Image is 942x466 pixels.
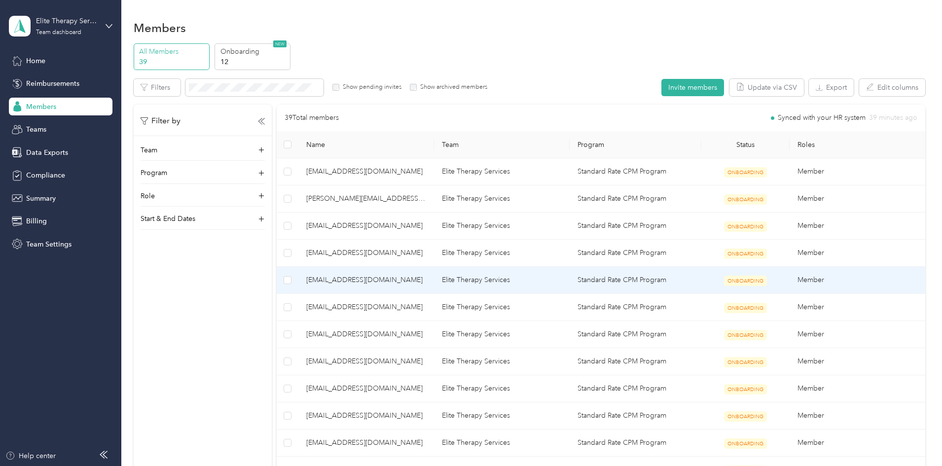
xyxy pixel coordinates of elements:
[434,185,570,213] td: Elite Therapy Services
[298,402,434,430] td: mattnshell33@gmail.com
[306,410,426,421] span: [EMAIL_ADDRESS][DOMAIN_NAME]
[298,430,434,457] td: samanthabommer10@gmail.com
[701,267,790,294] td: ONBOARDING
[701,131,789,158] th: Status
[36,16,98,26] div: Elite Therapy Services
[724,357,767,367] span: ONBOARDING
[141,214,195,224] p: Start & End Dates
[570,430,702,457] td: Standard Rate CPM Program
[285,112,339,123] p: 39 Total members
[790,240,925,267] td: Member
[570,348,702,375] td: Standard Rate CPM Program
[306,383,426,394] span: [EMAIL_ADDRESS][DOMAIN_NAME]
[434,131,570,158] th: Team
[298,267,434,294] td: dkahler007@gmail.com
[790,185,925,213] td: Member
[306,141,426,149] span: Name
[434,402,570,430] td: Elite Therapy Services
[434,375,570,402] td: Elite Therapy Services
[724,330,767,340] span: ONBOARDING
[139,57,206,67] p: 39
[790,131,925,158] th: Roles
[701,348,790,375] td: ONBOARDING
[298,213,434,240] td: ashlynmorrison@icloud.com
[434,267,570,294] td: Elite Therapy Services
[273,40,287,47] span: NEW
[790,213,925,240] td: Member
[790,375,925,402] td: Member
[790,321,925,348] td: Member
[434,213,570,240] td: Elite Therapy Services
[306,220,426,231] span: [EMAIL_ADDRESS][DOMAIN_NAME]
[434,158,570,185] td: Elite Therapy Services
[306,356,426,367] span: [EMAIL_ADDRESS][DOMAIN_NAME]
[790,294,925,321] td: Member
[434,430,570,457] td: Elite Therapy Services
[809,79,854,96] button: Export
[26,56,45,66] span: Home
[434,294,570,321] td: Elite Therapy Services
[701,240,790,267] td: ONBOARDING
[306,437,426,448] span: [EMAIL_ADDRESS][DOMAIN_NAME]
[729,79,804,96] button: Update via CSV
[26,124,46,135] span: Teams
[306,166,426,177] span: [EMAIL_ADDRESS][DOMAIN_NAME]
[141,115,181,127] p: Filter by
[26,78,79,89] span: Reimbursements
[298,294,434,321] td: donerbrook@gmail.com
[570,375,702,402] td: Standard Rate CPM Program
[306,329,426,340] span: [EMAIL_ADDRESS][DOMAIN_NAME]
[26,193,56,204] span: Summary
[869,114,917,121] span: 39 minutes ago
[570,402,702,430] td: Standard Rate CPM Program
[5,451,56,461] button: Help center
[724,438,767,449] span: ONBOARDING
[570,321,702,348] td: Standard Rate CPM Program
[790,348,925,375] td: Member
[417,83,487,92] label: Show archived members
[306,193,426,204] span: [PERSON_NAME][EMAIL_ADDRESS][DOMAIN_NAME]
[220,57,288,67] p: 12
[724,221,767,232] span: ONBOARDING
[141,145,157,155] p: Team
[570,131,702,158] th: Program
[570,158,702,185] td: Standard Rate CPM Program
[339,83,401,92] label: Show pending invites
[26,170,65,180] span: Compliance
[701,375,790,402] td: ONBOARDING
[724,194,767,205] span: ONBOARDING
[570,267,702,294] td: Standard Rate CPM Program
[701,158,790,185] td: ONBOARDING
[701,213,790,240] td: ONBOARDING
[434,240,570,267] td: Elite Therapy Services
[790,402,925,430] td: Member
[306,302,426,313] span: [EMAIL_ADDRESS][DOMAIN_NAME]
[134,79,181,96] button: Filters
[570,213,702,240] td: Standard Rate CPM Program
[724,384,767,394] span: ONBOARDING
[141,191,155,201] p: Role
[26,216,47,226] span: Billing
[701,294,790,321] td: ONBOARDING
[434,321,570,348] td: Elite Therapy Services
[298,321,434,348] td: hhight30@gmail.com
[570,294,702,321] td: Standard Rate CPM Program
[790,267,925,294] td: Member
[298,240,434,267] td: chight23@outlook.com
[724,303,767,313] span: ONBOARDING
[36,30,81,36] div: Team dashboard
[298,158,434,185] td: amandasheree483@hotmail.com
[701,185,790,213] td: ONBOARDING
[570,240,702,267] td: Standard Rate CPM Program
[298,348,434,375] td: jadacollins34@gmail.com
[298,375,434,402] td: mackenziedye2005@yahoo.com
[306,275,426,286] span: [EMAIL_ADDRESS][DOMAIN_NAME]
[570,185,702,213] td: Standard Rate CPM Program
[661,79,724,96] button: Invite members
[701,430,790,457] td: ONBOARDING
[298,185,434,213] td: ana.lefu.merchant@gmail.com
[887,411,942,466] iframe: Everlance-gr Chat Button Frame
[859,79,925,96] button: Edit columns
[724,411,767,422] span: ONBOARDING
